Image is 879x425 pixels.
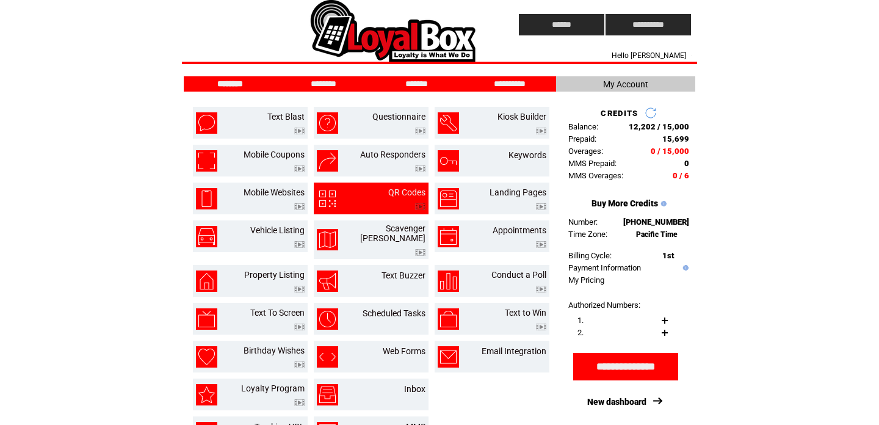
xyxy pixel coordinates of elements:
img: conduct-a-poll.png [438,271,459,292]
img: video.png [415,203,425,210]
a: Conduct a Poll [491,270,546,280]
a: Text to Win [505,308,546,318]
span: 1st [662,251,674,260]
img: text-to-screen.png [196,308,217,330]
img: keywords.png [438,150,459,172]
span: MMS Prepaid: [568,159,617,168]
img: auto-responders.png [317,150,338,172]
img: video.png [536,241,546,248]
span: My Account [603,79,648,89]
img: video.png [294,128,305,134]
img: kiosk-builder.png [438,112,459,134]
span: Time Zone: [568,230,607,239]
span: 1. [577,316,584,325]
span: Hello [PERSON_NAME] [612,51,686,60]
span: Pacific Time [636,230,678,239]
img: questionnaire.png [317,112,338,134]
img: video.png [294,165,305,172]
img: video.png [294,203,305,210]
img: text-blast.png [196,112,217,134]
img: qr-codes.png [317,188,338,209]
a: Kiosk Builder [497,112,546,122]
span: 0 [684,159,689,168]
img: video.png [294,361,305,368]
span: [PHONE_NUMBER] [623,217,689,227]
a: Keywords [508,150,546,160]
img: text-buzzer.png [317,271,338,292]
img: email-integration.png [438,346,459,368]
img: video.png [294,241,305,248]
a: Scheduled Tasks [363,308,425,318]
a: Web Forms [383,346,425,356]
a: Email Integration [482,346,546,356]
img: mobile-coupons.png [196,150,217,172]
a: Property Listing [244,270,305,280]
a: My Pricing [568,275,604,285]
a: Payment Information [568,263,641,272]
a: Vehicle Listing [250,225,305,235]
img: property-listing.png [196,271,217,292]
span: Number: [568,217,598,227]
img: video.png [294,286,305,292]
img: loyalty-program.png [196,384,217,405]
img: video.png [536,128,546,134]
img: inbox.png [317,384,338,405]
span: MMS Overages: [568,171,623,180]
img: help.gif [680,265,689,271]
img: web-forms.png [317,346,338,368]
span: 2. [577,328,584,337]
span: 0 / 15,000 [651,147,689,156]
a: Birthday Wishes [244,346,305,355]
span: CREDITS [601,109,638,118]
a: Text Blast [267,112,305,122]
a: Loyalty Program [241,383,305,393]
span: 0 / 6 [673,171,689,180]
a: Scavenger [PERSON_NAME] [360,223,425,243]
img: video.png [294,324,305,330]
a: Landing Pages [490,187,546,197]
a: Mobile Coupons [244,150,305,159]
img: text-to-win.png [438,308,459,330]
a: Appointments [493,225,546,235]
a: Questionnaire [372,112,425,122]
img: scavenger-hunt.png [317,229,338,250]
img: video.png [415,165,425,172]
span: Billing Cycle: [568,251,612,260]
a: Inbox [404,384,425,394]
img: video.png [294,399,305,406]
img: help.gif [658,201,667,206]
a: QR Codes [388,187,425,197]
a: Mobile Websites [244,187,305,197]
img: video.png [415,128,425,134]
img: landing-pages.png [438,188,459,209]
a: Buy More Credits [591,198,658,208]
img: scheduled-tasks.png [317,308,338,330]
a: Text Buzzer [382,271,425,280]
span: Balance: [568,122,598,131]
a: Text To Screen [250,308,305,318]
img: vehicle-listing.png [196,226,217,247]
span: Authorized Numbers: [568,300,640,310]
img: birthday-wishes.png [196,346,217,368]
img: video.png [536,324,546,330]
img: video.png [536,286,546,292]
span: Prepaid: [568,134,596,143]
img: video.png [536,203,546,210]
img: appointments.png [438,226,459,247]
img: video.png [415,249,425,256]
a: Auto Responders [360,150,425,159]
a: New dashboard [587,397,646,407]
span: 12,202 / 15,000 [629,122,689,131]
span: 15,699 [662,134,689,143]
img: mobile-websites.png [196,188,217,209]
span: Overages: [568,147,603,156]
